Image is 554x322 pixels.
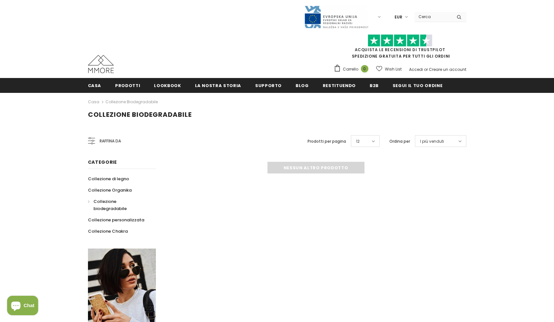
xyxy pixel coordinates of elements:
a: Carrello 0 [334,64,372,74]
a: Segui il tuo ordine [393,78,442,93]
a: Wish List [376,63,402,75]
span: Collezione Organika [88,187,132,193]
a: Collezione biodegradabile [105,99,158,105]
span: 0 [361,65,368,72]
span: Restituendo [323,83,356,89]
span: La nostra storia [195,83,241,89]
img: Casi MMORE [88,55,114,73]
span: Segui il tuo ordine [393,83,442,89]
span: Collezione biodegradabile [93,198,127,212]
span: I più venduti [420,138,444,145]
span: Blog [296,83,309,89]
a: Collezione di legno [88,173,129,184]
span: Casa [88,83,102,89]
a: Prodotti [115,78,140,93]
a: Acquista le recensioni di TrustPilot [355,47,445,52]
span: Wish List [385,66,402,72]
a: Accedi [409,67,423,72]
span: Lookbook [154,83,181,89]
inbox-online-store-chat: Shopify online store chat [5,296,40,317]
span: Collezione di legno [88,176,129,182]
a: Casa [88,78,102,93]
img: Fidati di Pilot Stars [368,34,432,47]
a: Javni Razpis [304,14,369,19]
span: EUR [395,14,402,20]
span: Collezione Chakra [88,228,128,234]
span: Categorie [88,159,117,165]
a: Collezione personalizzata [88,214,144,226]
a: Creare un account [429,67,466,72]
input: Search Site [415,12,452,21]
a: La nostra storia [195,78,241,93]
span: Raffina da [100,138,121,145]
label: Ordina per [389,138,410,145]
span: Collezione personalizzata [88,217,144,223]
span: Carrello [343,66,358,72]
a: Collezione Organika [88,184,132,196]
a: Casa [88,98,99,106]
span: supporto [255,83,282,89]
span: B2B [370,83,379,89]
a: Blog [296,78,309,93]
label: Prodotti per pagina [308,138,346,145]
a: B2B [370,78,379,93]
a: supporto [255,78,282,93]
span: or [424,67,428,72]
span: Prodotti [115,83,140,89]
a: Collezione Chakra [88,226,128,237]
span: Collezione biodegradabile [88,110,192,119]
img: Javni Razpis [304,5,369,29]
span: SPEDIZIONE GRATUITA PER TUTTI GLI ORDINI [334,37,466,59]
a: Lookbook [154,78,181,93]
span: 12 [356,138,360,145]
a: Restituendo [323,78,356,93]
a: Collezione biodegradabile [88,196,149,214]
